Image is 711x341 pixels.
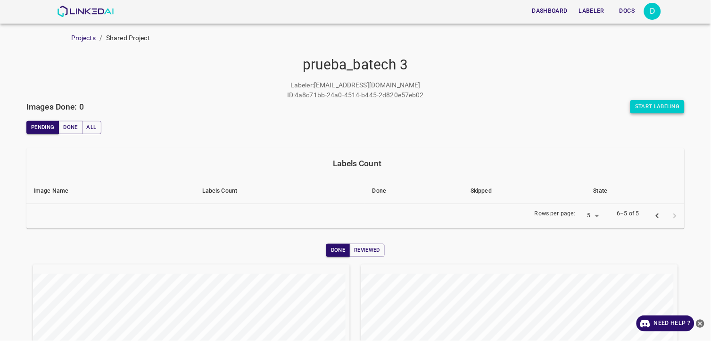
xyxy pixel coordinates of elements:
button: Labeler [575,3,608,19]
nav: breadcrumb [71,33,711,43]
p: [EMAIL_ADDRESS][DOMAIN_NAME] [314,80,421,90]
button: Done [326,244,350,257]
h4: prueba_batech 3 [26,56,685,74]
button: Docs [612,3,642,19]
button: Done [58,121,82,134]
a: Docs [610,1,644,21]
a: Labeler [573,1,610,21]
button: All [82,121,101,134]
p: Rows per page: [535,210,576,218]
th: Skipped [463,179,586,204]
li: / [99,33,102,43]
a: Dashboard [527,1,573,21]
p: 6–5 of 5 [617,210,639,218]
p: Labeler : [290,80,314,90]
img: LinkedAI [57,6,114,17]
button: previous page [649,207,666,225]
th: Image Name [26,179,195,204]
p: ID : [287,90,295,100]
th: State [586,179,685,204]
button: Dashboard [529,3,571,19]
button: Reviewed [349,244,385,257]
th: Done [365,179,463,204]
div: Labels Count [34,157,681,170]
div: 5 [579,210,602,222]
a: Projects [71,34,96,42]
div: D [644,3,661,20]
button: close-help [694,315,706,332]
h6: Images Done: 0 [26,100,84,113]
button: Start Labeling [630,100,685,113]
button: Pending [26,121,59,134]
a: Need Help ? [637,315,694,332]
button: Open settings [644,3,661,20]
p: Shared Project [106,33,150,43]
th: Labels Count [195,179,365,204]
p: 4a8c71bb-24a0-4514-b445-2d820e57eb02 [295,90,424,100]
